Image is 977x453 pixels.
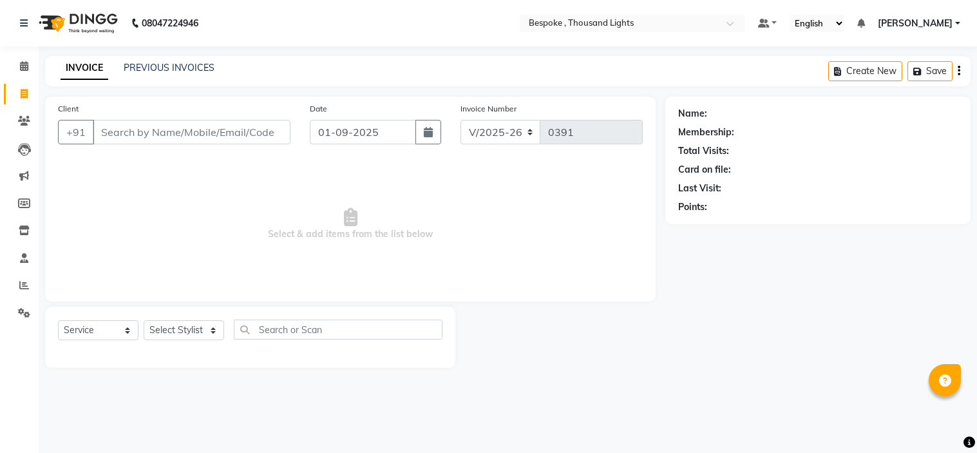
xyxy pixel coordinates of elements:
[58,120,94,144] button: +91
[93,120,290,144] input: Search by Name/Mobile/Email/Code
[678,163,731,177] div: Card on file:
[923,401,964,440] iframe: chat widget
[33,5,121,41] img: logo
[61,57,108,80] a: INVOICE
[907,61,953,81] button: Save
[678,126,734,139] div: Membership:
[58,103,79,115] label: Client
[828,61,902,81] button: Create New
[234,320,442,340] input: Search or Scan
[878,17,953,30] span: [PERSON_NAME]
[678,182,721,195] div: Last Visit:
[142,5,198,41] b: 08047224946
[678,200,707,214] div: Points:
[678,144,729,158] div: Total Visits:
[460,103,517,115] label: Invoice Number
[58,160,643,289] span: Select & add items from the list below
[124,62,214,73] a: PREVIOUS INVOICES
[678,107,707,120] div: Name:
[310,103,327,115] label: Date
